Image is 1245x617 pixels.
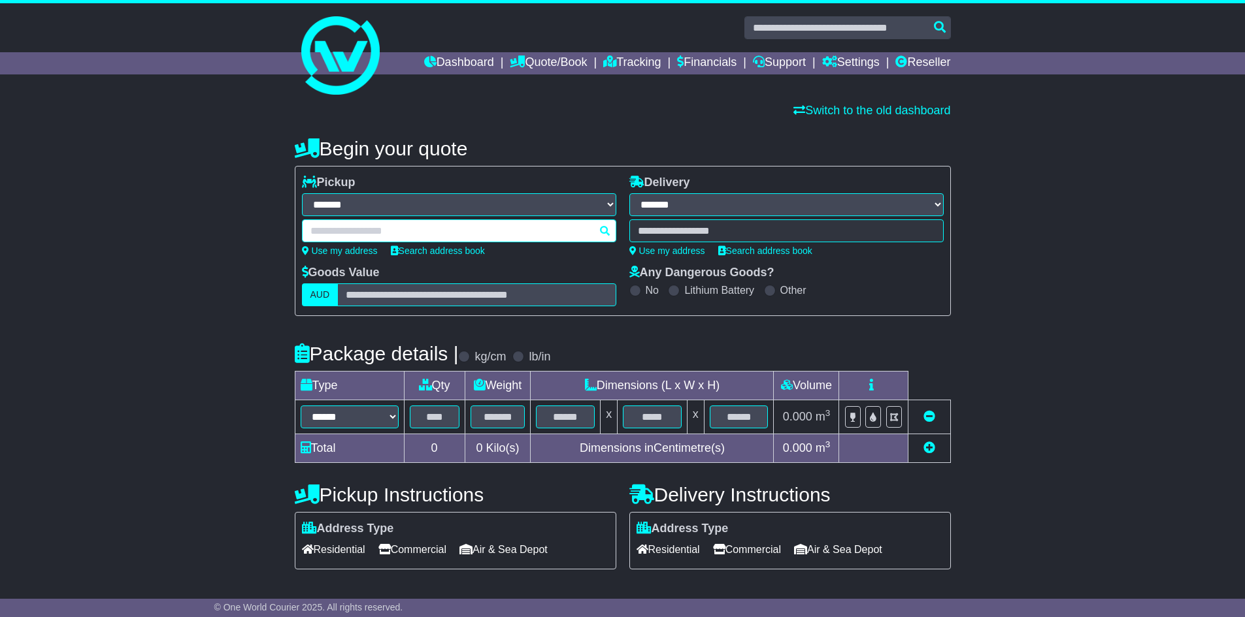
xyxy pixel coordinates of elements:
td: Weight [465,372,531,400]
a: Search address book [391,245,485,256]
label: AUD [302,283,339,306]
span: 0 [476,441,482,454]
span: Air & Sea Depot [794,539,882,560]
h4: Package details | [295,343,459,364]
a: Use my address [302,245,378,256]
td: Dimensions in Centimetre(s) [531,434,774,463]
h4: Begin your quote [295,138,951,159]
sup: 3 [825,408,831,418]
td: Dimensions (L x W x H) [531,372,774,400]
td: x [601,400,618,434]
label: Other [780,284,806,296]
label: Address Type [302,522,394,536]
a: Settings [822,52,880,74]
td: Qty [404,372,465,400]
span: Commercial [378,539,446,560]
td: x [687,400,704,434]
span: 0.000 [783,410,812,423]
a: Switch to the old dashboard [793,104,950,117]
a: Financials [677,52,737,74]
label: Lithium Battery [684,284,754,296]
td: Total [295,434,404,463]
a: Add new item [923,441,935,454]
a: Dashboard [424,52,494,74]
span: Residential [302,539,365,560]
a: Support [753,52,806,74]
span: m [816,410,831,423]
label: Pickup [302,176,356,190]
a: Tracking [603,52,661,74]
h4: Delivery Instructions [629,484,951,505]
typeahead: Please provide city [302,219,616,242]
a: Remove this item [923,410,935,423]
span: Commercial [713,539,781,560]
span: m [816,441,831,454]
span: 0.000 [783,441,812,454]
a: Quote/Book [510,52,587,74]
a: Reseller [895,52,950,74]
h4: Pickup Instructions [295,484,616,505]
td: Type [295,372,404,400]
label: No [646,284,659,296]
sup: 3 [825,439,831,449]
label: Any Dangerous Goods? [629,266,774,280]
td: Kilo(s) [465,434,531,463]
label: lb/in [529,350,550,364]
label: kg/cm [474,350,506,364]
span: Air & Sea Depot [459,539,548,560]
label: Address Type [637,522,729,536]
label: Delivery [629,176,690,190]
span: © One World Courier 2025. All rights reserved. [214,602,403,612]
a: Search address book [718,245,812,256]
span: Residential [637,539,700,560]
label: Goods Value [302,266,380,280]
td: 0 [404,434,465,463]
a: Use my address [629,245,705,256]
td: Volume [774,372,839,400]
